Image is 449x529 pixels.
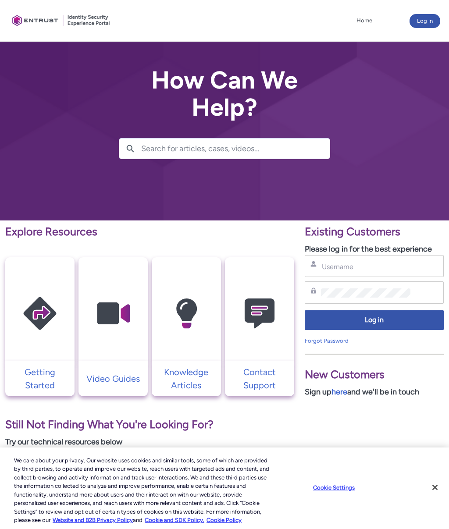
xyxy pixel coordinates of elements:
a: Home [354,14,374,27]
button: Cookie Settings [306,479,361,497]
p: Still Not Finding What You're Looking For? [5,416,294,433]
img: Video Guides [78,274,148,353]
a: Cookie and SDK Policy. [145,517,204,523]
p: Existing Customers [305,224,444,240]
p: New Customers [305,366,444,383]
img: Getting Started [5,274,75,353]
p: Contact Support [229,366,290,392]
p: Try our technical resources below [5,436,294,448]
p: Knowledge Articles [156,366,217,392]
button: Log in [305,310,444,330]
button: Close [425,478,445,497]
p: Sign up and we'll be in touch [305,386,444,398]
input: Search for articles, cases, videos... [141,138,330,159]
p: Video Guides [83,372,143,385]
input: Username [321,262,410,271]
img: Knowledge Articles [152,274,221,353]
div: We care about your privacy. Our website uses cookies and similar tools, some of which are provide... [14,456,269,525]
h2: How Can We Help? [119,67,330,121]
a: Forgot Password [305,337,349,344]
span: Log in [310,315,438,325]
a: More information about our cookie policy., opens in a new tab [53,517,133,523]
button: Search [119,138,141,159]
a: Video Guides [78,372,148,385]
a: Knowledge Articles [152,366,221,392]
a: Cookie Policy [207,517,242,523]
img: Contact Support [225,274,294,353]
p: Explore Resources [5,224,294,240]
p: Please log in for the best experience [305,243,444,255]
p: Getting Started [10,366,70,392]
a: here [331,387,347,397]
a: Contact Support [225,366,294,392]
button: Log in [410,14,440,28]
a: Getting Started [5,366,75,392]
